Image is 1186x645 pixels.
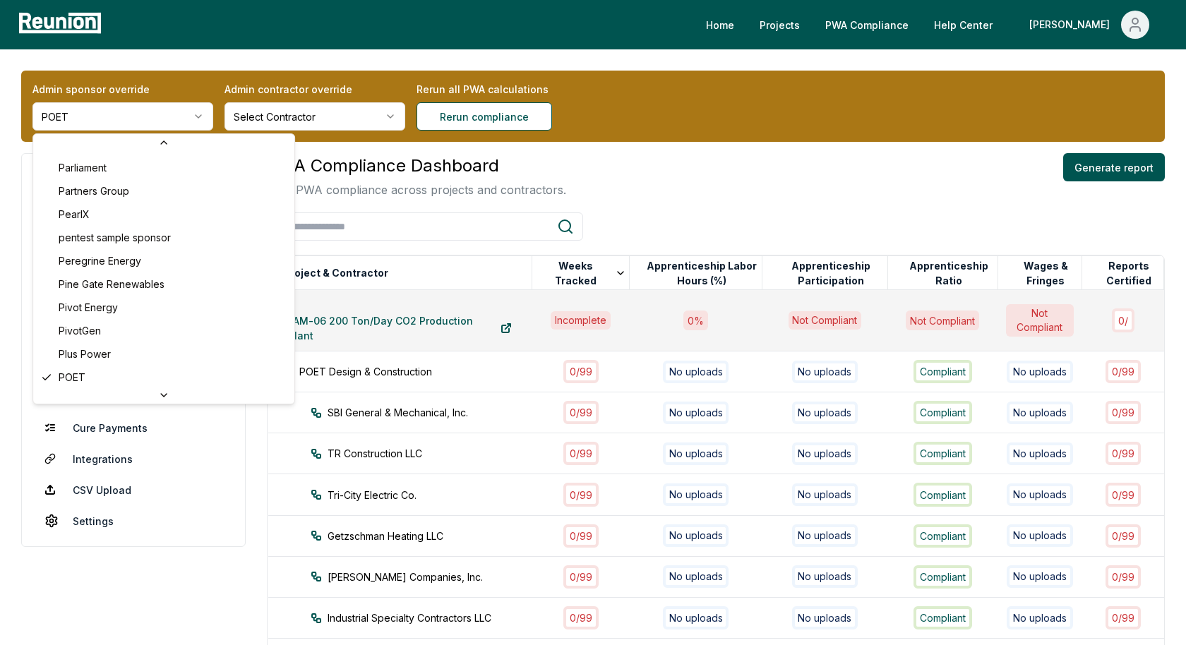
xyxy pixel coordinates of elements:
[59,207,90,222] span: PearlX
[59,370,85,385] span: POET
[59,323,101,338] span: PivotGen
[59,253,141,268] span: Peregrine Energy
[59,277,164,291] span: Pine Gate Renewables
[59,160,107,175] span: Parliament
[59,300,118,315] span: Pivot Energy
[59,346,111,361] span: Plus Power
[59,183,129,198] span: Partners Group
[59,230,171,245] span: pentest sample sponsor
